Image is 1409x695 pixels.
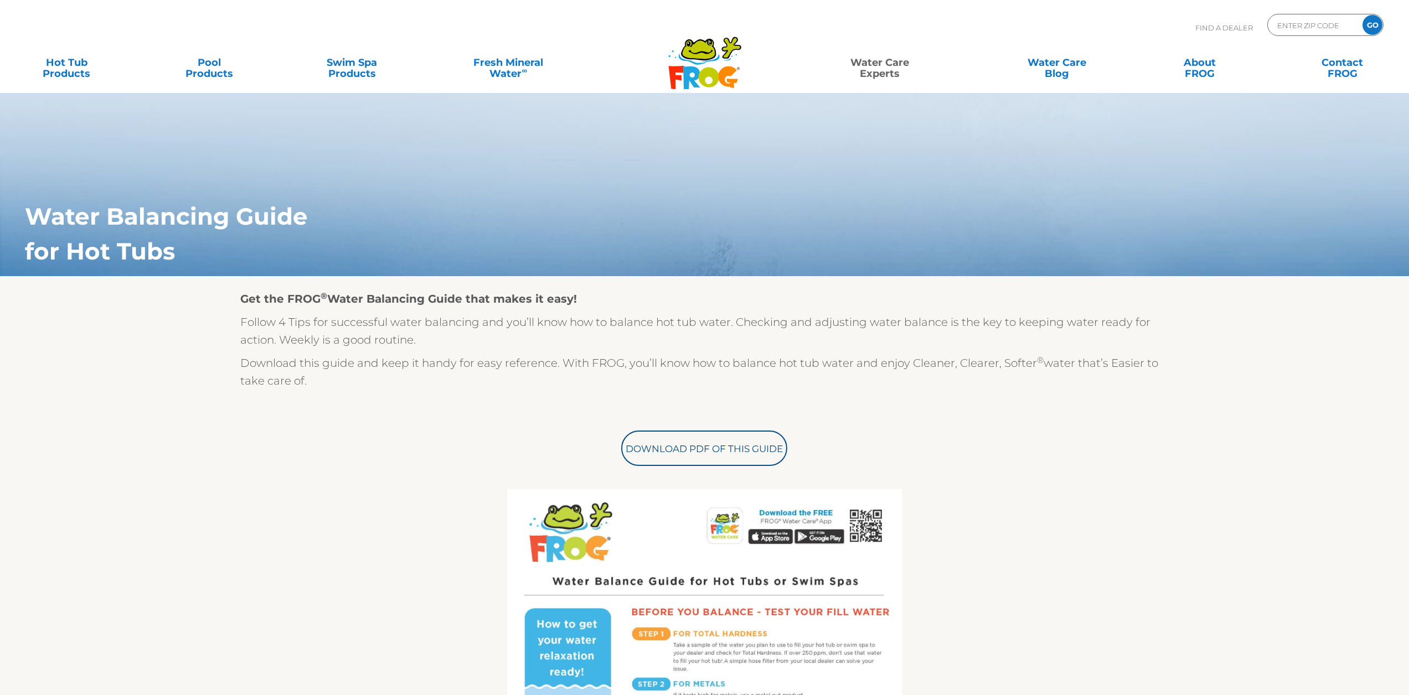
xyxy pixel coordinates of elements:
h1: Water Balancing Guide [25,203,1262,230]
sup: ® [1037,355,1044,365]
img: Frog Products Logo [662,22,747,90]
h1: for Hot Tubs [25,238,1262,264]
p: Find A Dealer [1195,14,1253,42]
a: PoolProducts [154,51,265,74]
a: ContactFROG [1287,51,1398,74]
input: GO [1362,15,1382,35]
a: Hot TubProducts [11,51,122,74]
a: AboutFROG [1144,51,1255,74]
a: Swim SpaProducts [296,51,407,74]
p: Follow 4 Tips for successful water balancing and you’ll know how to balance hot tub water. Checki... [240,313,1169,349]
a: Water CareExperts [789,51,970,74]
sup: ® [321,291,327,301]
a: Download PDF of this Guide [621,431,787,466]
a: Fresh MineralWater∞ [439,51,578,74]
sup: ∞ [522,66,527,75]
strong: Get the FROG Water Balancing Guide that makes it easy! [240,292,577,305]
p: Download this guide and keep it handy for easy reference. With FROG, you’ll know how to balance h... [240,354,1169,390]
a: Water CareBlog [1002,51,1112,74]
